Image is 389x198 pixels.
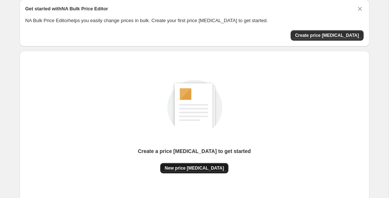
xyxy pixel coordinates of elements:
button: Dismiss card [356,5,364,13]
h2: Get started with NA Bulk Price Editor [25,5,108,13]
p: NA Bulk Price Editor helps you easily change prices in bulk. Create your first price [MEDICAL_DAT... [25,17,364,24]
p: Create a price [MEDICAL_DATA] to get started [138,147,251,155]
button: Create price change job [291,30,364,41]
button: New price [MEDICAL_DATA] [160,163,228,173]
span: Create price [MEDICAL_DATA] [295,32,359,38]
span: New price [MEDICAL_DATA] [165,165,224,171]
